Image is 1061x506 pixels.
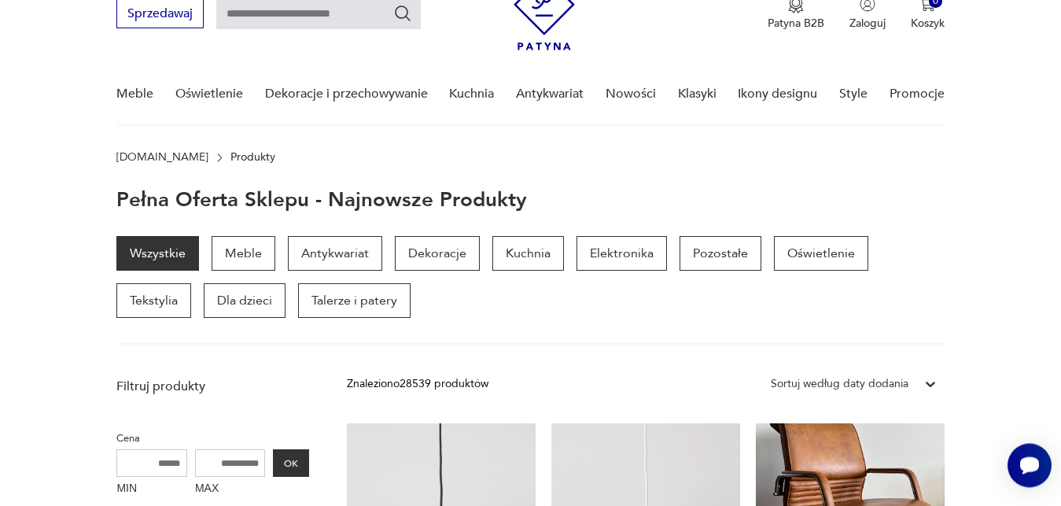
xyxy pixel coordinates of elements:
[678,64,717,124] a: Klasyki
[116,151,208,164] a: [DOMAIN_NAME]
[771,375,908,393] div: Sortuj według daty dodania
[116,236,199,271] a: Wszystkie
[516,64,584,124] a: Antykwariat
[273,449,309,477] button: OK
[347,375,488,393] div: Znaleziono 28539 produktów
[195,477,266,502] label: MAX
[393,4,412,23] button: Szukaj
[1008,443,1052,487] iframe: Smartsupp widget button
[849,16,886,31] p: Zaloguj
[212,236,275,271] a: Meble
[577,236,667,271] a: Elektronika
[890,64,945,124] a: Promocje
[738,64,817,124] a: Ikony designu
[175,64,243,124] a: Oświetlenie
[116,477,187,502] label: MIN
[298,283,411,318] a: Talerze i patery
[839,64,868,124] a: Style
[680,236,761,271] a: Pozostałe
[116,283,191,318] a: Tekstylia
[774,236,868,271] a: Oświetlenie
[449,64,494,124] a: Kuchnia
[230,151,275,164] p: Produkty
[116,378,309,395] p: Filtruj produkty
[116,64,153,124] a: Meble
[288,236,382,271] a: Antykwariat
[492,236,564,271] a: Kuchnia
[116,430,309,447] p: Cena
[116,189,527,211] h1: Pełna oferta sklepu - najnowsze produkty
[395,236,480,271] a: Dekoracje
[204,283,286,318] a: Dla dzieci
[768,16,824,31] p: Patyna B2B
[911,16,945,31] p: Koszyk
[265,64,428,124] a: Dekoracje i przechowywanie
[606,64,656,124] a: Nowości
[116,9,204,20] a: Sprzedawaj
